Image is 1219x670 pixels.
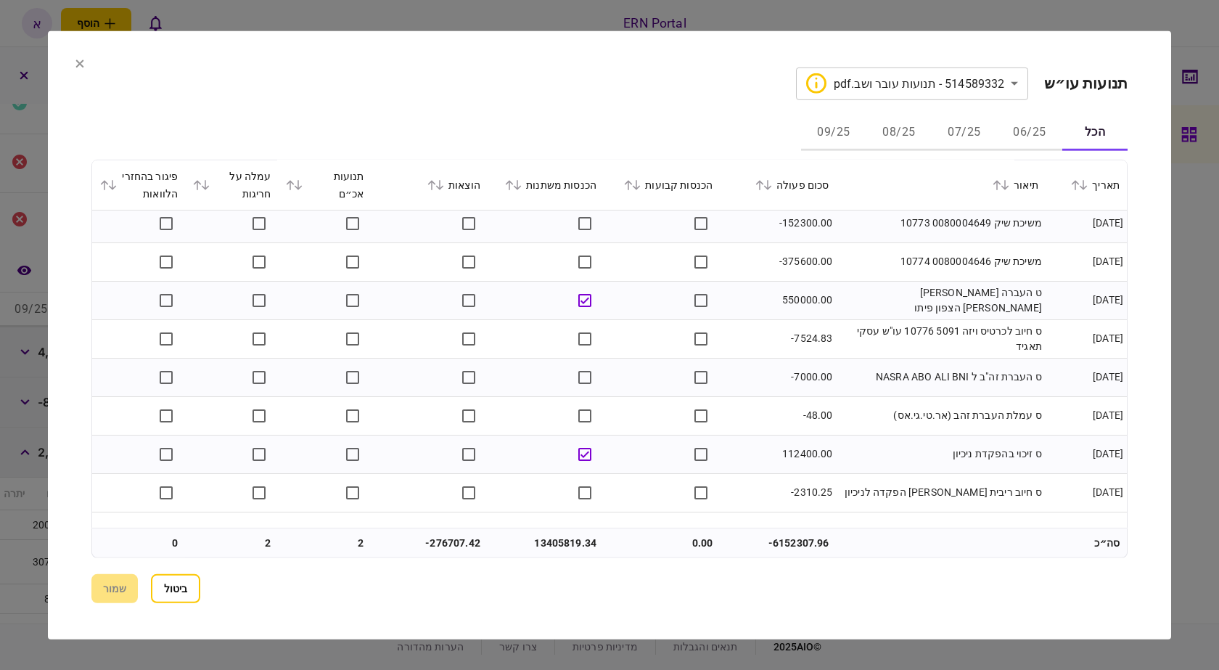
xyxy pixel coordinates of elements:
[1046,358,1127,396] td: [DATE]
[836,396,1045,435] td: ס עמלת העברת זהב (אר.טי.גי.אס)
[720,319,836,358] td: -7524.83
[727,176,829,193] div: סכום פעולה
[1044,74,1128,92] h2: תנועות עו״ש
[372,528,488,557] td: -276707.42
[1046,281,1127,319] td: [DATE]
[720,358,836,396] td: -7000.00
[278,528,371,557] td: 2
[1046,204,1127,242] td: [DATE]
[1062,115,1128,150] button: הכל
[836,281,1045,319] td: ט העברה [PERSON_NAME] [PERSON_NAME] הצפון פיתו
[720,396,836,435] td: -48.00
[866,115,932,150] button: 08/25
[92,528,185,557] td: 0
[720,528,836,557] td: -6152307.96
[836,435,1045,473] td: ס זיכוי בהפקדת ניכיון
[720,204,836,242] td: -152300.00
[604,528,720,557] td: 0.00
[488,528,604,557] td: 13405819.34
[1046,396,1127,435] td: [DATE]
[836,473,1045,512] td: ס חיוב ריבית [PERSON_NAME] הפקדה לניכיון
[99,167,178,202] div: פיגור בהחזרי הלוואות
[836,319,1045,358] td: ס חיוב לכרטיס ויזה 5091 10776 עו"ש עסקי תאגיד
[1053,176,1120,193] div: תאריך
[806,73,1005,94] div: 514589332 - תנועות עובר ושב.pdf
[611,176,713,193] div: הכנסות קבועות
[495,176,596,193] div: הכנסות משתנות
[720,281,836,319] td: 550000.00
[720,242,836,281] td: -375600.00
[720,473,836,512] td: -2310.25
[285,167,364,202] div: תנועות אכ״ם
[1046,319,1127,358] td: [DATE]
[836,204,1045,242] td: משיכת שיק 0080004649 10773
[801,115,866,150] button: 09/25
[1046,473,1127,512] td: [DATE]
[836,242,1045,281] td: משיכת שיק 0080004646 10774
[1046,242,1127,281] td: [DATE]
[1046,435,1127,473] td: [DATE]
[997,115,1062,150] button: 06/25
[1046,528,1127,557] td: סה״כ
[192,167,271,202] div: עמלה על חריגות
[151,574,200,603] button: ביטול
[932,115,997,150] button: 07/25
[720,435,836,473] td: 112400.00
[843,176,1038,193] div: תיאור
[836,358,1045,396] td: ס העברת זה"ב ל NASRA ABO ALI BNI
[185,528,278,557] td: 2
[379,176,480,193] div: הוצאות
